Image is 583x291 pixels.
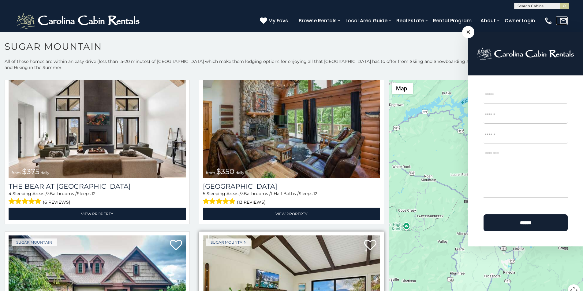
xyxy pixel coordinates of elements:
span: 4 [9,191,11,196]
img: The Bear At Sugar Mountain [9,59,186,178]
a: Add to favorites [364,239,376,252]
a: Sugar Mountain [206,238,251,246]
h3: The Bear At Sugar Mountain [9,182,186,191]
img: logo [477,47,574,60]
a: Grouse Moor Lodge from $350 daily [203,59,380,178]
a: Add to favorites [170,239,182,252]
a: Browse Rentals [296,15,340,26]
a: [GEOGRAPHIC_DATA] [203,182,380,191]
a: View Property [203,208,380,220]
span: 3 [47,191,50,196]
h3: Grouse Moor Lodge [203,182,380,191]
a: View Property [9,208,186,220]
span: $375 [22,167,39,176]
div: Sleeping Areas / Bathrooms / Sleeps: [9,191,186,206]
img: mail-regular-white.png [559,16,568,25]
img: White-1-2.png [15,12,142,30]
span: (13 reviews) [237,198,266,206]
span: Map [396,85,407,92]
span: 5 [203,191,205,196]
span: daily [41,170,49,175]
span: 3 [241,191,244,196]
span: daily [236,170,244,175]
a: The Bear At [GEOGRAPHIC_DATA] [9,182,186,191]
div: Sleeping Areas / Bathrooms / Sleeps: [203,191,380,206]
span: My Favs [268,17,288,24]
a: My Favs [260,17,290,25]
img: Grouse Moor Lodge [203,59,380,178]
a: Rental Program [430,15,475,26]
span: from [206,170,215,175]
a: About [477,15,499,26]
span: × [462,26,474,38]
a: Local Area Guide [342,15,391,26]
span: (6 reviews) [43,198,70,206]
span: $350 [216,167,234,176]
span: 12 [92,191,95,196]
span: 1 Half Baths / [271,191,299,196]
img: phone-regular-white.png [544,16,553,25]
button: Change map style [392,83,413,94]
span: from [12,170,21,175]
a: Sugar Mountain [12,238,57,246]
a: The Bear At Sugar Mountain from $375 daily [9,59,186,178]
span: 12 [313,191,317,196]
a: Owner Login [502,15,538,26]
a: Real Estate [393,15,427,26]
